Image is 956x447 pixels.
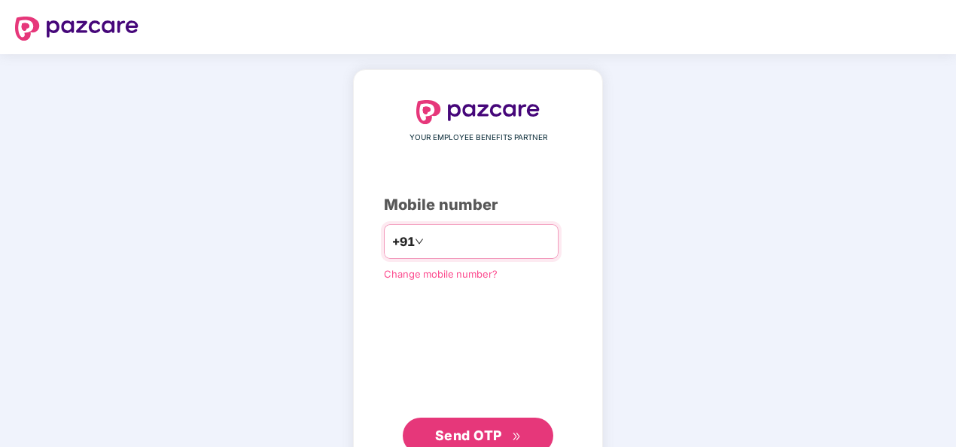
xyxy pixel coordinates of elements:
span: +91 [392,233,415,251]
span: YOUR EMPLOYEE BENEFITS PARTNER [409,132,547,144]
span: down [415,237,424,246]
a: Change mobile number? [384,268,498,280]
img: logo [15,17,139,41]
img: logo [416,100,540,124]
div: Mobile number [384,193,572,217]
span: double-right [512,432,522,442]
span: Send OTP [435,427,502,443]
